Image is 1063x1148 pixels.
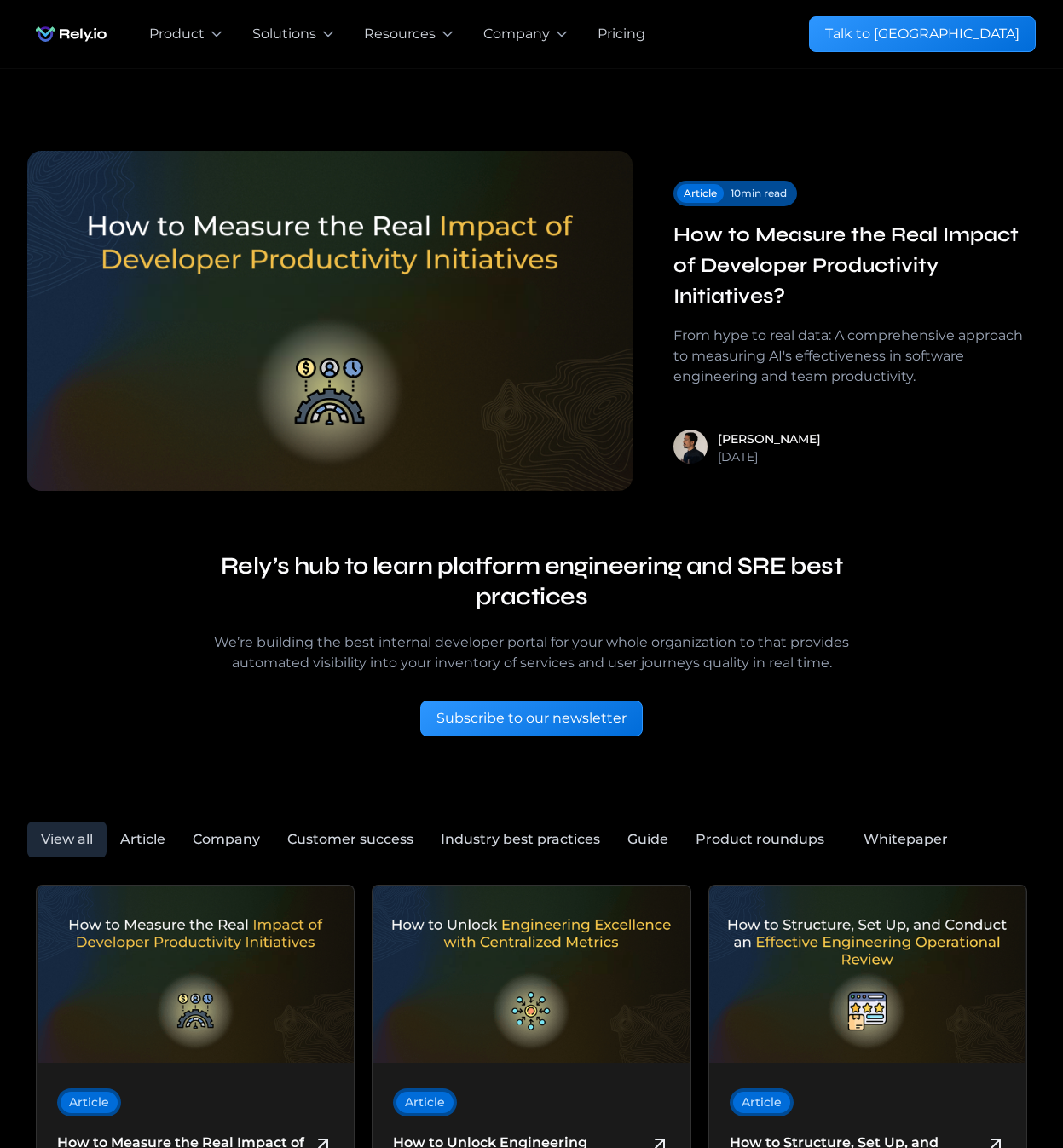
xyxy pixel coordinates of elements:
[120,829,165,850] div: Article
[252,24,316,44] div: Solutions
[193,829,260,850] div: Company
[57,1088,121,1116] a: Article
[718,430,821,448] a: [PERSON_NAME]
[677,184,724,203] a: Article
[673,326,1036,387] div: From hype to real data: A comprehensive approach to measuring AI's effectiveness in software engi...
[441,829,600,850] div: Industry best practices
[27,151,633,496] a: How to Measure the Real Impact of Developer Productivity Initiatives?
[864,829,948,850] div: Whitepaper
[696,829,824,850] div: Product roundups
[27,17,115,51] a: home
[825,24,1020,44] div: Talk to [GEOGRAPHIC_DATA]
[205,632,859,673] div: We’re building the best internal developer portal for your whole organization to that provides au...
[709,886,1026,1064] img: How to Structure, Set Up, and Conduct an Effective Engineering Operational Review
[483,24,550,44] div: Company
[149,24,205,44] div: Product
[41,829,93,850] div: View all
[673,430,708,464] img: Tiago Barbosa
[684,186,717,201] div: Article
[27,17,115,51] img: Rely.io logo
[731,186,741,201] div: 10
[598,24,645,44] a: Pricing
[364,24,436,44] div: Resources
[673,220,1036,312] a: How to Measure the Real Impact of Developer Productivity Initiatives?
[287,829,413,850] div: Customer success
[27,151,633,491] img: How to Measure the Real Impact of Developer Productivity Initiatives?
[436,708,627,729] div: Subscribe to our newsletter
[393,1088,457,1116] a: Article
[405,1093,445,1111] div: Article
[730,1088,794,1116] a: Article
[742,1093,782,1111] div: Article
[718,448,758,466] div: [DATE]
[37,886,354,1064] img: How to Measure the Real Impact of Developer Productivity Initiatives?
[205,551,859,612] h4: Rely’s hub to learn platform engineering and SRE best practices
[420,701,643,736] a: Subscribe to our newsletter
[373,886,690,1064] img: How to Unlock Engineering Excellence with Centralized Metrics
[809,16,1036,52] a: Talk to [GEOGRAPHIC_DATA]
[627,829,668,850] div: Guide
[741,186,787,201] div: min read
[69,1093,109,1111] div: Article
